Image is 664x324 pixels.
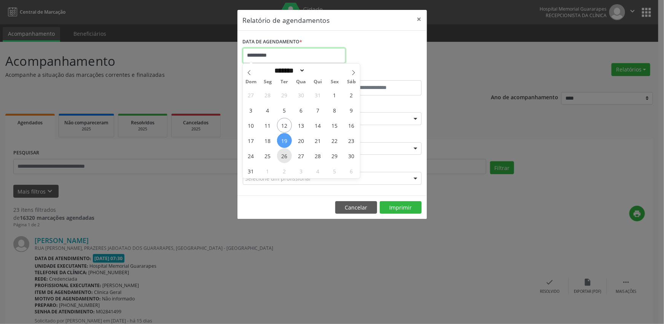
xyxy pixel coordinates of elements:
span: Setembro 1, 2025 [260,164,275,178]
span: Agosto 17, 2025 [244,133,258,148]
button: Imprimir [380,201,422,214]
span: Seg [260,79,276,84]
span: Julho 28, 2025 [260,87,275,102]
input: Year [305,67,330,75]
span: Agosto 13, 2025 [294,118,309,133]
span: Agosto 30, 2025 [344,148,359,163]
span: Sáb [343,79,360,84]
span: Ter [276,79,293,84]
span: Setembro 4, 2025 [311,164,325,178]
label: ATÉ [334,68,422,80]
span: Agosto 15, 2025 [327,118,342,133]
span: Agosto 4, 2025 [260,103,275,118]
span: Agosto 19, 2025 [277,133,292,148]
span: Agosto 29, 2025 [327,148,342,163]
span: Agosto 14, 2025 [311,118,325,133]
span: Sex [326,79,343,84]
span: Setembro 5, 2025 [327,164,342,178]
span: Agosto 26, 2025 [277,148,292,163]
span: Agosto 18, 2025 [260,133,275,148]
span: Setembro 3, 2025 [294,164,309,178]
span: Agosto 27, 2025 [294,148,309,163]
span: Julho 30, 2025 [294,87,309,102]
span: Qui [310,79,326,84]
span: Julho 27, 2025 [244,87,258,102]
span: Agosto 5, 2025 [277,103,292,118]
label: DATA DE AGENDAMENTO [243,36,303,48]
span: Agosto 31, 2025 [244,164,258,178]
span: Agosto 16, 2025 [344,118,359,133]
span: Agosto 7, 2025 [311,103,325,118]
span: Setembro 6, 2025 [344,164,359,178]
span: Agosto 11, 2025 [260,118,275,133]
span: Agosto 9, 2025 [344,103,359,118]
span: Agosto 25, 2025 [260,148,275,163]
span: Agosto 10, 2025 [244,118,258,133]
span: Agosto 8, 2025 [327,103,342,118]
span: Agosto 2, 2025 [344,87,359,102]
button: Close [412,10,427,29]
span: Setembro 2, 2025 [277,164,292,178]
span: Agosto 22, 2025 [327,133,342,148]
span: Agosto 20, 2025 [294,133,309,148]
span: Selecione um profissional [245,175,311,183]
span: Agosto 23, 2025 [344,133,359,148]
span: Agosto 6, 2025 [294,103,309,118]
span: Agosto 3, 2025 [244,103,258,118]
button: Cancelar [335,201,377,214]
span: Qua [293,79,310,84]
span: Agosto 24, 2025 [244,148,258,163]
span: Agosto 28, 2025 [311,148,325,163]
span: Julho 31, 2025 [311,87,325,102]
span: Agosto 1, 2025 [327,87,342,102]
span: Agosto 12, 2025 [277,118,292,133]
select: Month [272,67,306,75]
span: Agosto 21, 2025 [311,133,325,148]
span: Dom [243,79,260,84]
h5: Relatório de agendamentos [243,15,330,25]
span: Julho 29, 2025 [277,87,292,102]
